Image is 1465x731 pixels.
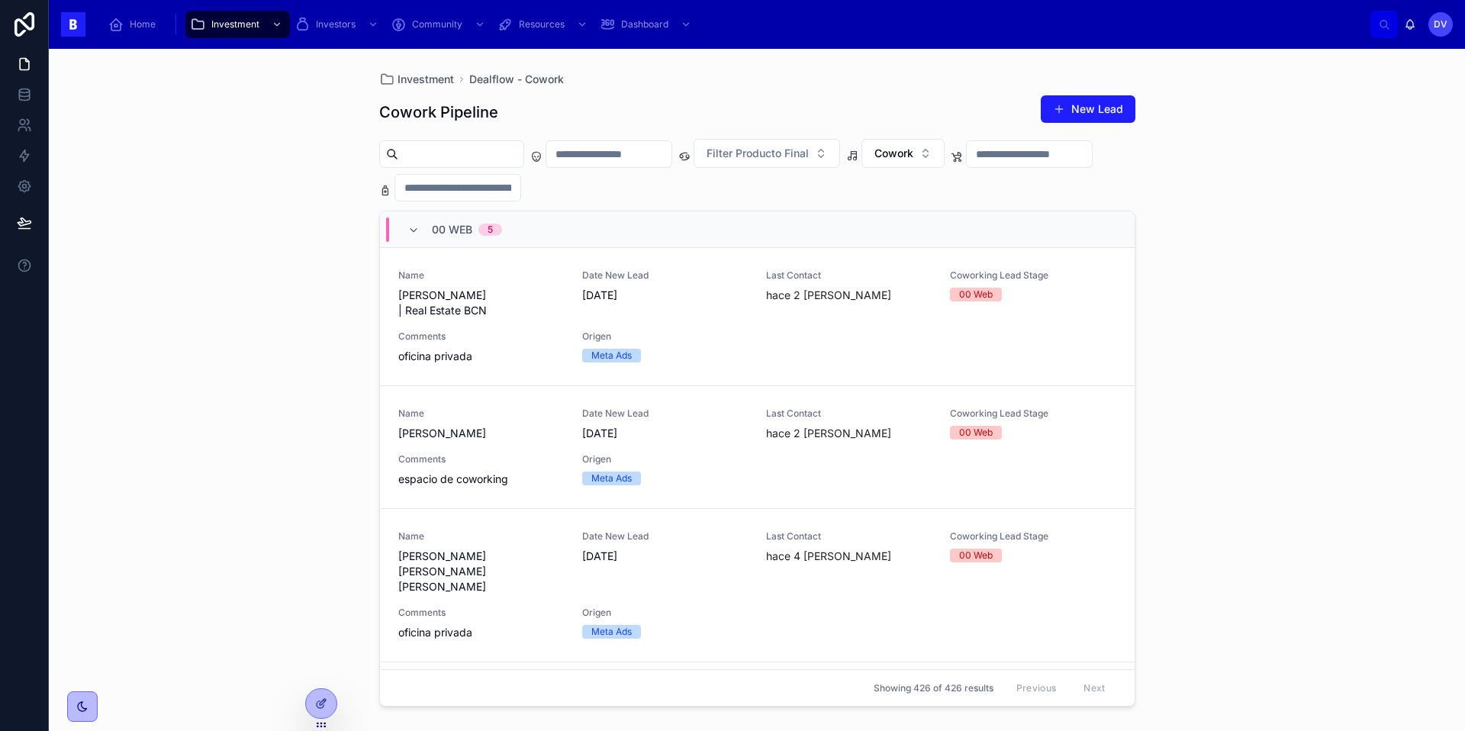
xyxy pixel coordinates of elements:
span: Date New Lead [582,269,748,282]
span: Investment [398,72,454,87]
span: Dashboard [621,18,668,31]
span: Coworking Lead Stage [950,269,1116,282]
span: Last Contact [766,269,932,282]
a: Name[PERSON_NAME]Date New Lead[DATE]Last Contacthace 2 [PERSON_NAME]Coworking Lead Stage00 WebCom... [380,386,1135,509]
span: DV [1434,18,1447,31]
a: Resources [493,11,595,38]
div: scrollable content [98,8,1370,41]
span: Showing 426 of 426 results [874,682,993,694]
p: hace 2 [PERSON_NAME] [766,288,891,303]
span: Origen [582,607,748,619]
a: Name[PERSON_NAME] [PERSON_NAME] [PERSON_NAME]Date New Lead[DATE]Last Contacthace 4 [PERSON_NAME]C... [380,509,1135,662]
span: Resources [519,18,565,31]
span: Name [398,407,564,420]
button: Select Button [861,139,945,168]
button: New Lead [1041,95,1135,123]
div: 5 [488,224,493,236]
a: Investment [379,72,454,87]
img: App logo [61,12,85,37]
span: Home [130,18,156,31]
span: Cowork [874,146,913,161]
span: Date New Lead [582,530,748,543]
span: Community [412,18,462,31]
div: 00 Web [959,549,993,562]
a: Investment [185,11,290,38]
span: Comments [398,330,564,343]
span: [DATE] [582,426,748,441]
a: Dealflow - Cowork [469,72,564,87]
span: Name [398,530,564,543]
div: 00 Web [959,288,993,301]
span: espacio de coworking [398,472,564,487]
div: Meta Ads [591,349,632,362]
button: Select Button [694,139,840,168]
span: oficina privada [398,625,564,640]
a: Name[PERSON_NAME] | Real Estate BCNDate New Lead[DATE]Last Contacthace 2 [PERSON_NAME]Coworking L... [380,248,1135,386]
span: Filter Producto Final [707,146,809,161]
span: [DATE] [582,288,748,303]
span: Investors [316,18,356,31]
a: Dashboard [595,11,699,38]
span: Origen [582,330,748,343]
p: hace 2 [PERSON_NAME] [766,426,891,441]
span: [PERSON_NAME] [PERSON_NAME] [PERSON_NAME] [398,549,564,594]
span: [PERSON_NAME] | Real Estate BCN [398,288,564,318]
div: 00 Web [959,426,993,440]
p: hace 4 [PERSON_NAME] [766,549,891,564]
span: Coworking Lead Stage [950,407,1116,420]
a: Community [386,11,493,38]
h1: Cowork Pipeline [379,101,498,123]
span: Last Contact [766,530,932,543]
span: 00 Web [432,222,472,237]
span: Origen [582,453,748,465]
span: Date New Lead [582,407,748,420]
div: Meta Ads [591,625,632,639]
span: Comments [398,453,564,465]
span: Name [398,269,564,282]
span: [DATE] [582,549,748,564]
span: Coworking Lead Stage [950,530,1116,543]
span: [PERSON_NAME] [398,426,564,441]
span: oficina privada [398,349,564,364]
span: Investment [211,18,259,31]
a: Investors [290,11,386,38]
span: Last Contact [766,407,932,420]
span: Comments [398,607,564,619]
a: Home [104,11,166,38]
div: Meta Ads [591,472,632,485]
